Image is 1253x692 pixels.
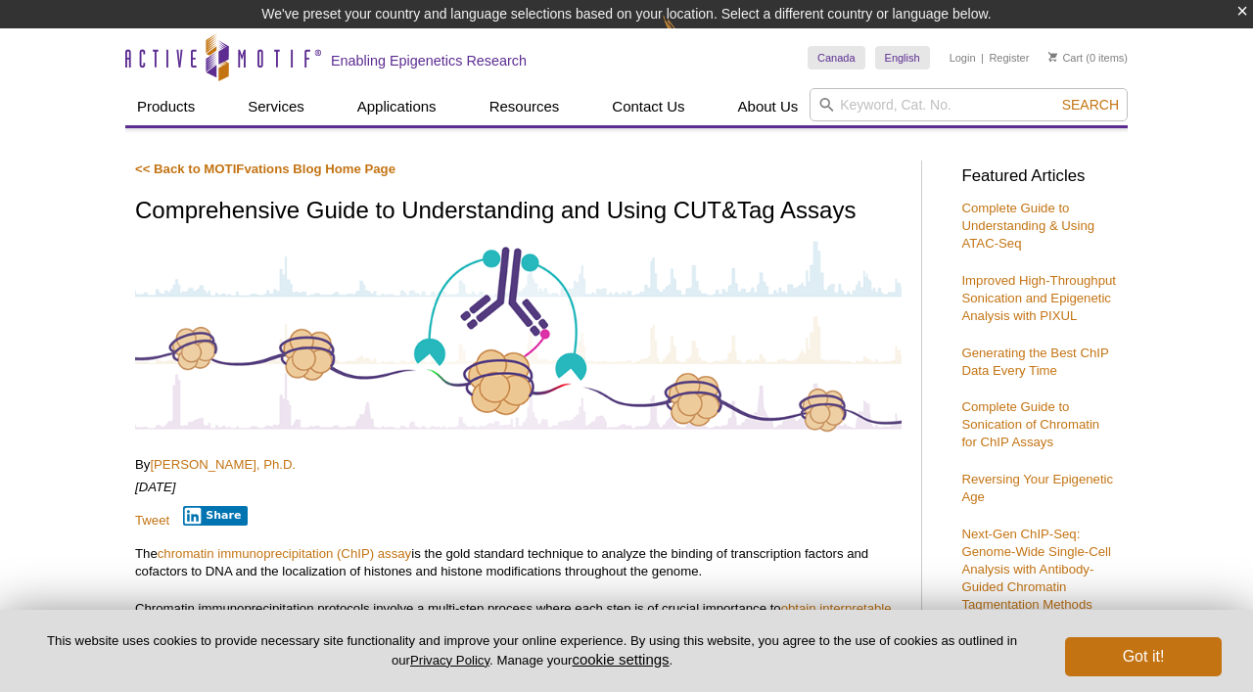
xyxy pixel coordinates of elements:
[135,545,902,580] p: The is the gold standard technique to analyze the binding of transcription factors and cofactors ...
[236,88,316,125] a: Services
[1062,97,1119,113] span: Search
[150,457,296,472] a: [PERSON_NAME], Ph.D.
[1048,52,1057,62] img: Your Cart
[125,88,207,125] a: Products
[346,88,448,125] a: Applications
[961,201,1094,251] a: Complete Guide to Understanding & Using ATAC-Seq
[478,88,572,125] a: Resources
[135,238,902,434] img: Antibody-Based Tagmentation Notes
[989,51,1029,65] a: Register
[331,52,527,69] h2: Enabling Epigenetics Research
[1065,637,1222,676] button: Got it!
[726,88,811,125] a: About Us
[31,632,1033,669] p: This website uses cookies to provide necessary site functionality and improve your online experie...
[961,273,1116,323] a: Improved High-Throughput Sonication and Epigenetic Analysis with PIXUL
[663,15,715,61] img: Change Here
[135,198,902,226] h1: Comprehensive Guide to Understanding and Using CUT&Tag Assays
[135,600,902,688] p: Chromatin immunoprecipitation protocols involve a multi-step process where each step is of crucia...
[981,46,984,69] li: |
[135,513,169,528] a: Tweet
[961,399,1099,449] a: Complete Guide to Sonication of Chromatin for ChIP Assays
[135,456,902,474] p: By
[1048,51,1083,65] a: Cart
[1056,96,1125,114] button: Search
[810,88,1128,121] input: Keyword, Cat. No.
[961,527,1110,612] a: Next-Gen ChIP-Seq: Genome-Wide Single-Cell Analysis with Antibody-Guided Chromatin Tagmentation M...
[135,161,395,176] a: << Back to MOTIFvations Blog Home Page
[875,46,930,69] a: English
[572,651,669,668] button: cookie settings
[950,51,976,65] a: Login
[135,480,176,494] em: [DATE]
[183,506,249,526] button: Share
[410,653,489,668] a: Privacy Policy
[961,472,1113,504] a: Reversing Your Epigenetic Age
[961,346,1108,378] a: Generating the Best ChIP Data Every Time
[600,88,696,125] a: Contact Us
[961,168,1118,185] h3: Featured Articles
[158,546,411,561] a: chromatin immunoprecipitation (ChIP) assay
[808,46,865,69] a: Canada
[1048,46,1128,69] li: (0 items)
